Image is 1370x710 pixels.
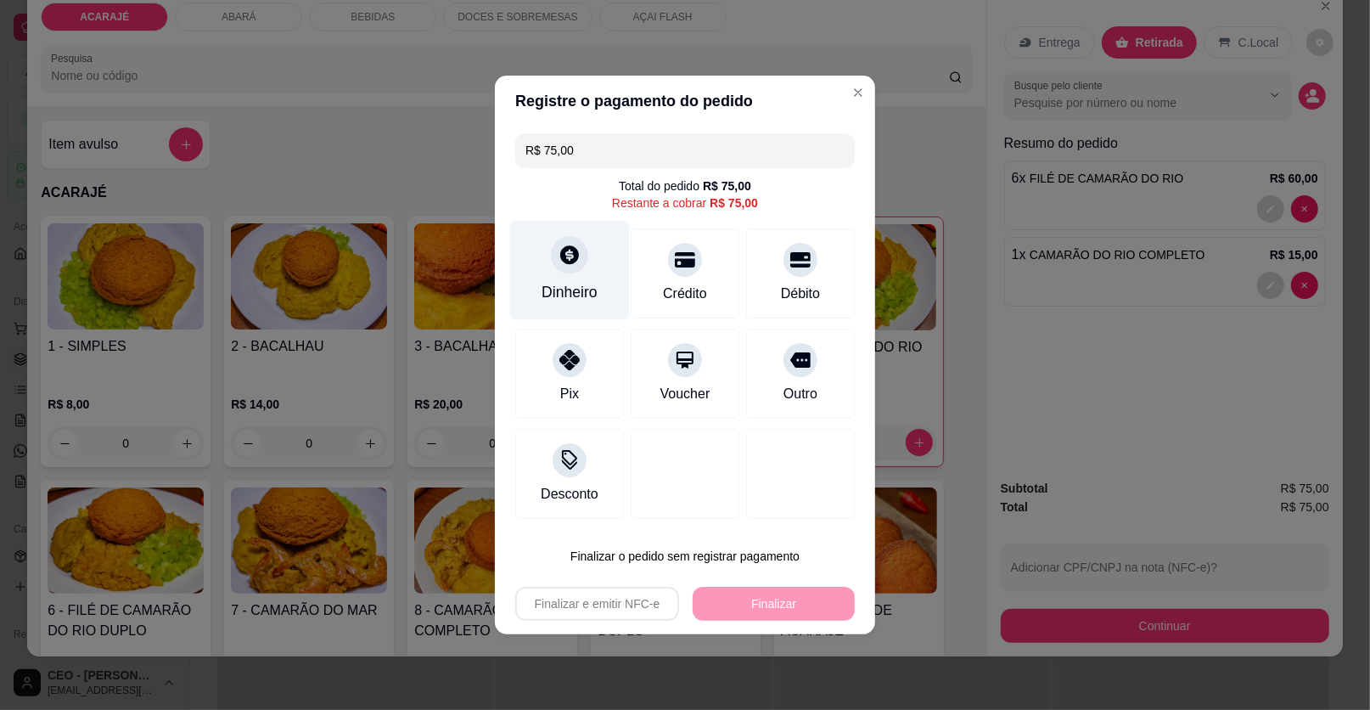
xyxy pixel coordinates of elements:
[515,539,855,573] button: Finalizar o pedido sem registrar pagamento
[703,177,751,194] div: R$ 75,00
[495,76,875,127] header: Registre o pagamento do pedido
[845,79,872,106] button: Close
[619,177,751,194] div: Total do pedido
[560,384,579,404] div: Pix
[542,281,598,303] div: Dinheiro
[612,194,758,211] div: Restante a cobrar
[710,194,758,211] div: R$ 75,00
[541,484,598,504] div: Desconto
[525,133,845,167] input: Ex.: hambúrguer de cordeiro
[660,384,710,404] div: Voucher
[783,384,817,404] div: Outro
[663,284,707,304] div: Crédito
[781,284,820,304] div: Débito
